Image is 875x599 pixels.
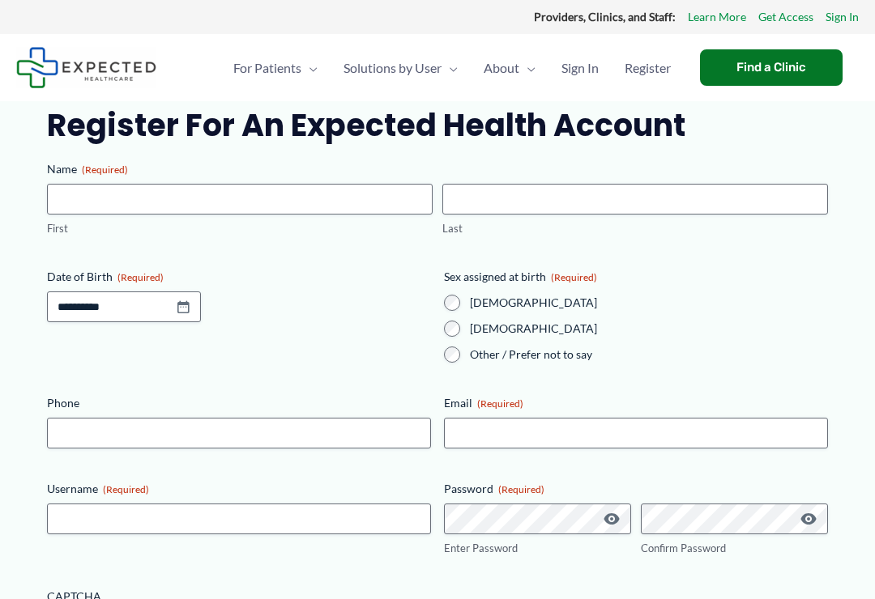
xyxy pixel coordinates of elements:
a: Solutions by UserMenu Toggle [331,40,471,96]
span: Menu Toggle [301,40,318,96]
span: Menu Toggle [519,40,536,96]
span: About [484,40,519,96]
span: Register [625,40,671,96]
a: Sign In [548,40,612,96]
label: Enter Password [444,541,631,556]
a: Find a Clinic [700,49,843,86]
label: Confirm Password [641,541,828,556]
label: Date of Birth [47,269,431,285]
label: First [47,221,433,236]
button: Show Password [799,509,818,529]
span: (Required) [82,164,128,176]
a: Learn More [688,6,746,28]
a: Register [612,40,684,96]
strong: Providers, Clinics, and Staff: [534,10,676,23]
h2: Register for an Expected Health Account [47,105,827,145]
legend: Sex assigned at birth [444,269,597,285]
a: Sign In [826,6,859,28]
a: For PatientsMenu Toggle [220,40,331,96]
a: Get Access [758,6,813,28]
label: [DEMOGRAPHIC_DATA] [470,295,828,311]
span: For Patients [233,40,301,96]
span: (Required) [103,483,149,495]
button: Show Password [602,509,621,529]
span: (Required) [498,483,544,495]
label: Phone [47,395,431,411]
label: Email [444,395,828,411]
label: Other / Prefer not to say [470,346,828,363]
label: Last [442,221,828,236]
a: AboutMenu Toggle [471,40,548,96]
label: [DEMOGRAPHIC_DATA] [470,321,828,337]
span: Menu Toggle [442,40,458,96]
legend: Password [444,481,544,497]
span: (Required) [117,271,164,283]
img: Expected Healthcare Logo - side, dark font, small [16,47,156,88]
span: (Required) [477,397,523,410]
span: (Required) [551,271,597,283]
legend: Name [47,161,128,177]
label: Username [47,481,431,497]
span: Sign In [561,40,599,96]
span: Solutions by User [344,40,442,96]
nav: Primary Site Navigation [220,40,684,96]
